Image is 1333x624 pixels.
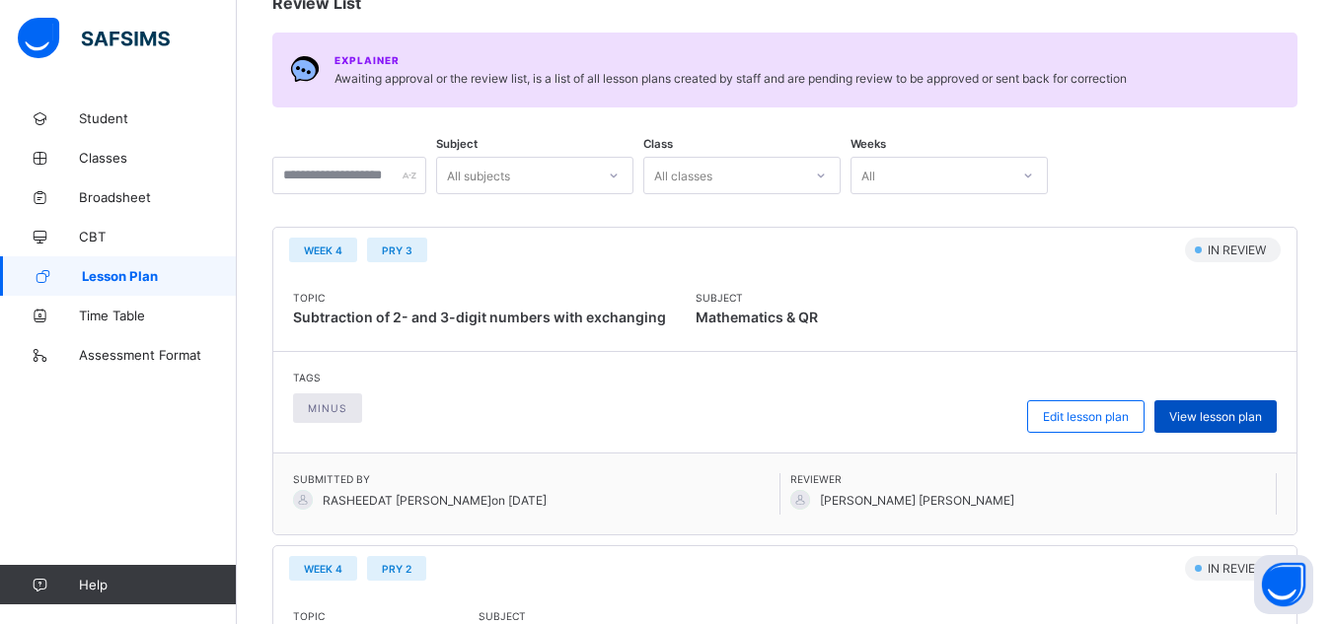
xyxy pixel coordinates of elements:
[293,372,372,383] span: Tags
[643,137,673,151] span: Class
[654,157,712,194] div: All classes
[79,229,237,244] span: CBT
[82,268,237,284] span: Lesson Plan
[308,402,347,414] span: minus
[479,610,628,622] span: Subject
[304,563,342,575] span: Week 4
[79,110,237,126] span: Student
[18,18,170,59] img: safsims
[293,309,666,325] span: Subtraction of 2- and 3-digit numbers with exchanging
[1043,409,1129,424] span: Edit lesson plan
[304,244,342,256] span: Week 4
[861,157,875,194] div: All
[382,563,411,575] span: PRY 2
[1254,555,1313,614] button: Open asap
[293,292,666,304] span: Topic
[696,292,818,304] span: Subject
[79,577,236,592] span: Help
[382,244,412,256] span: PRY 3
[334,71,1127,86] span: Awaiting approval or the review list, is a list of all lesson plans created by staff and are pend...
[79,347,237,363] span: Assessment Format
[790,473,1277,485] span: Reviewer
[323,493,547,508] span: RASHEEDAT [PERSON_NAME] on [DATE]
[1206,243,1272,257] span: IN REVIEW
[79,189,237,205] span: Broadsheet
[1206,561,1272,576] span: IN REVIEW
[79,308,237,323] span: Time Table
[820,493,1014,508] span: [PERSON_NAME] [PERSON_NAME]
[1169,409,1262,424] span: View lesson plan
[436,137,478,151] span: Subject
[696,304,818,331] span: Mathematics & QR
[293,610,449,622] span: Topic
[79,150,237,166] span: Classes
[334,54,400,66] span: Explainer
[447,157,510,194] div: All subjects
[290,54,320,84] img: Chat.054c5d80b312491b9f15f6fadeacdca6.svg
[293,473,779,485] span: Submitted By
[851,137,886,151] span: Weeks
